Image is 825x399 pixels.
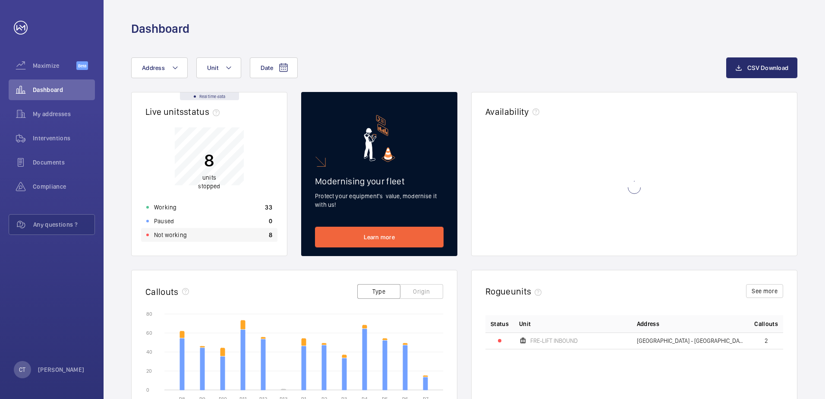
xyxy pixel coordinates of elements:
[519,320,531,328] span: Unit
[146,368,152,374] text: 20
[146,387,149,393] text: 0
[33,182,95,191] span: Compliance
[726,57,797,78] button: CSV Download
[637,338,744,344] span: [GEOGRAPHIC_DATA] - [GEOGRAPHIC_DATA],
[38,365,85,374] p: [PERSON_NAME]
[746,284,783,298] button: See more
[198,173,220,190] p: units
[131,57,188,78] button: Address
[511,286,545,297] span: units
[315,192,444,209] p: Protect your equipment's value, modernise it with us!
[19,365,25,374] p: CT
[198,149,220,171] p: 8
[196,57,241,78] button: Unit
[269,217,272,225] p: 0
[207,64,218,71] span: Unit
[146,349,152,355] text: 40
[145,286,179,297] h2: Callouts
[146,330,152,336] text: 60
[315,176,444,187] h2: Modernising your fleet
[33,158,95,167] span: Documents
[33,61,76,70] span: Maximize
[154,217,174,225] p: Paused
[154,231,187,239] p: Not working
[33,110,95,118] span: My addresses
[485,106,529,117] h2: Availability
[33,85,95,94] span: Dashboard
[142,64,165,71] span: Address
[637,320,659,328] span: Address
[485,286,545,297] h2: Rogue
[131,21,189,37] h1: Dashboard
[33,134,95,142] span: Interventions
[198,183,220,190] span: stopped
[364,115,395,162] img: marketing-card.svg
[146,311,152,317] text: 80
[250,57,298,78] button: Date
[184,106,223,117] span: status
[747,64,788,71] span: CSV Download
[269,231,272,239] p: 8
[530,338,578,344] span: FRE-LIFT INBOUND
[33,220,94,229] span: Any questions ?
[491,320,509,328] p: Status
[261,64,273,71] span: Date
[765,338,768,344] span: 2
[154,203,176,212] p: Working
[180,92,239,100] div: Real time data
[145,106,223,117] h2: Live units
[315,227,444,247] a: Learn more
[265,203,272,212] p: 33
[754,320,778,328] span: Callouts
[400,284,443,299] button: Origin
[357,284,400,299] button: Type
[76,61,88,70] span: Beta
